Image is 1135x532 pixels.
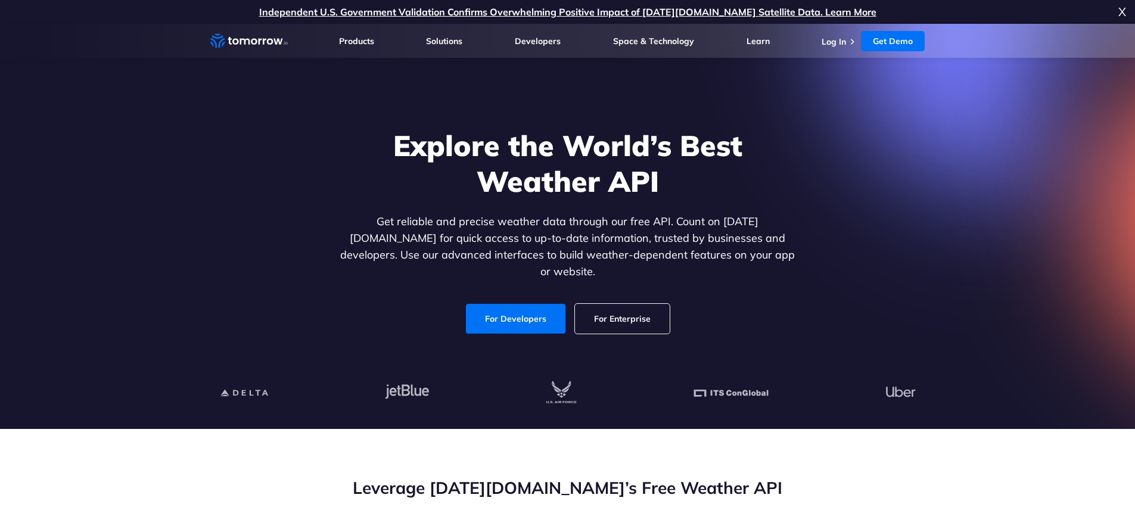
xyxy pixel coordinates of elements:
a: Learn [747,36,770,46]
a: Log In [822,36,846,47]
p: Get reliable and precise weather data through our free API. Count on [DATE][DOMAIN_NAME] for quic... [338,213,798,280]
a: Space & Technology [613,36,694,46]
a: Products [339,36,374,46]
a: Get Demo [861,31,925,51]
h2: Leverage [DATE][DOMAIN_NAME]’s Free Weather API [210,477,925,499]
a: For Enterprise [575,304,670,334]
h1: Explore the World’s Best Weather API [338,127,798,199]
a: Developers [515,36,561,46]
a: Home link [210,32,288,50]
a: For Developers [466,304,565,334]
a: Independent U.S. Government Validation Confirms Overwhelming Positive Impact of [DATE][DOMAIN_NAM... [259,6,876,18]
a: Solutions [426,36,462,46]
